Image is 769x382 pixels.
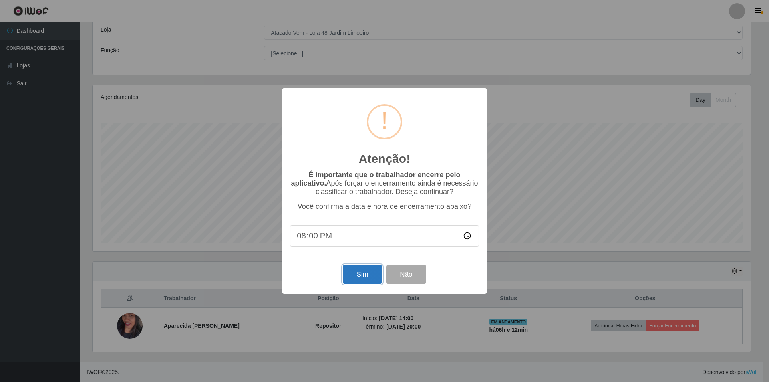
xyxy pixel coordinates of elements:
button: Sim [343,265,382,284]
p: Você confirma a data e hora de encerramento abaixo? [290,202,479,211]
b: É importante que o trabalhador encerre pelo aplicativo. [291,171,460,187]
button: Não [386,265,426,284]
h2: Atenção! [359,152,410,166]
p: Após forçar o encerramento ainda é necessário classificar o trabalhador. Deseja continuar? [290,171,479,196]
